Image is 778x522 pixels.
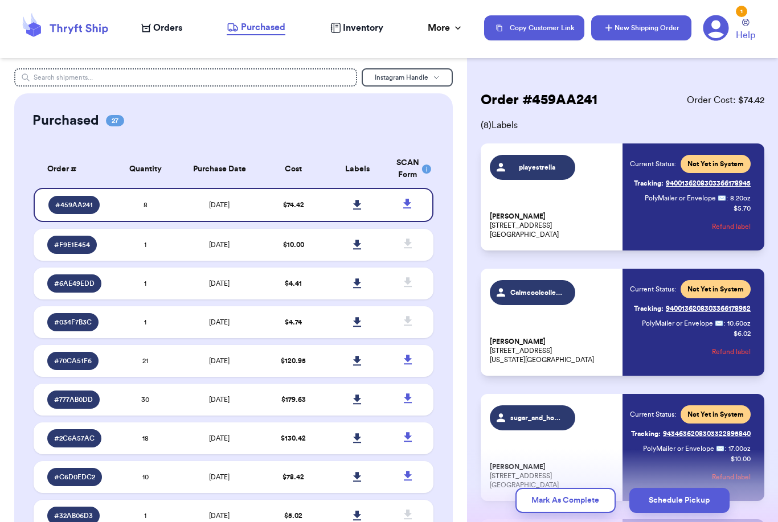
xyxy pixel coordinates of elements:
[510,413,564,422] span: sugar_and_honey_boutique
[510,163,564,172] span: playestrella
[703,15,729,41] a: 1
[54,395,93,404] span: # 777AB0DD
[209,357,230,364] span: [DATE]
[634,304,664,313] span: Tracking:
[54,511,93,520] span: # 32AB06D3
[428,21,464,35] div: More
[141,21,182,35] a: Orders
[510,288,564,297] span: Calmcoolcollected_fits
[209,319,230,326] span: [DATE]
[113,150,177,188] th: Quantity
[284,512,302,519] span: $ 5.02
[283,241,304,248] span: $ 10.00
[142,435,149,442] span: 18
[631,429,661,438] span: Tracking:
[106,115,124,126] span: 27
[325,150,389,188] th: Labels
[642,320,723,327] span: PolyMailer or Envelope ✉️
[281,435,306,442] span: $ 130.42
[227,20,285,35] a: Purchased
[144,512,146,519] span: 1
[712,465,751,490] button: Refund label
[629,488,730,513] button: Schedule Pickup
[54,240,90,249] span: # F9E1E454
[724,444,726,453] span: :
[712,214,751,239] button: Refund label
[375,74,428,81] span: Instagram Handle
[285,280,302,287] span: $ 4.41
[645,195,726,202] span: PolyMailer or Envelope ✉️
[209,202,230,208] span: [DATE]
[281,396,306,403] span: $ 179.63
[687,93,764,107] span: Order Cost: $ 74.42
[55,200,93,209] span: # 459AA241
[634,174,751,192] a: Tracking:9400136208303366178945
[209,396,230,403] span: [DATE]
[736,28,755,42] span: Help
[54,472,95,482] span: # C6D0EDC2
[261,150,325,188] th: Cost
[144,319,146,326] span: 1
[687,410,744,419] span: Not Yet in System
[142,357,148,364] span: 21
[734,204,751,213] p: $ 5.70
[34,150,113,188] th: Order #
[515,488,616,513] button: Mark As Complete
[591,15,691,40] button: New Shipping Order
[54,356,92,365] span: # 70CA51F6
[32,112,99,130] h2: Purchased
[490,463,546,471] span: [PERSON_NAME]
[723,319,725,328] span: :
[736,19,755,42] a: Help
[209,474,230,480] span: [DATE]
[54,318,92,327] span: # 034F7B3C
[481,118,764,132] span: ( 8 ) Labels
[209,280,230,287] span: [DATE]
[490,212,616,239] p: [STREET_ADDRESS] [GEOGRAPHIC_DATA]
[144,241,146,248] span: 1
[396,157,420,181] div: SCAN Form
[153,21,182,35] span: Orders
[630,159,676,168] span: Current Status:
[687,285,744,294] span: Not Yet in System
[734,329,751,338] p: $ 6.02
[142,474,149,480] span: 10
[630,285,676,294] span: Current Status:
[726,194,728,203] span: :
[490,337,616,364] p: [STREET_ADDRESS] [US_STATE][GEOGRAPHIC_DATA]
[144,202,148,208] span: 8
[14,68,357,87] input: Search shipments...
[730,194,751,203] span: 8.20 oz
[362,68,453,87] button: Instagram Handle
[728,444,751,453] span: 17.00 oz
[141,396,149,403] span: 30
[712,339,751,364] button: Refund label
[177,150,261,188] th: Purchase Date
[343,21,383,35] span: Inventory
[209,512,230,519] span: [DATE]
[643,445,724,452] span: PolyMailer or Envelope ✉️
[209,241,230,248] span: [DATE]
[630,410,676,419] span: Current Status:
[490,338,546,346] span: [PERSON_NAME]
[490,462,616,490] p: [STREET_ADDRESS] [GEOGRAPHIC_DATA]
[281,357,306,364] span: $ 120.95
[282,474,304,480] span: $ 78.42
[285,319,302,326] span: $ 4.74
[283,202,304,208] span: $ 74.42
[144,280,146,287] span: 1
[481,91,597,109] h2: Order # 459AA241
[330,21,383,35] a: Inventory
[634,179,664,188] span: Tracking:
[490,212,546,221] span: [PERSON_NAME]
[54,279,95,288] span: # 6AE49EDD
[484,15,584,40] button: Copy Customer Link
[736,6,747,17] div: 1
[54,434,95,443] span: # 2C6A57AC
[209,435,230,442] span: [DATE]
[241,20,285,34] span: Purchased
[634,299,751,318] a: Tracking:9400136208303366178952
[727,319,751,328] span: 10.60 oz
[687,159,744,168] span: Not Yet in System
[731,454,751,463] p: $ 10.00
